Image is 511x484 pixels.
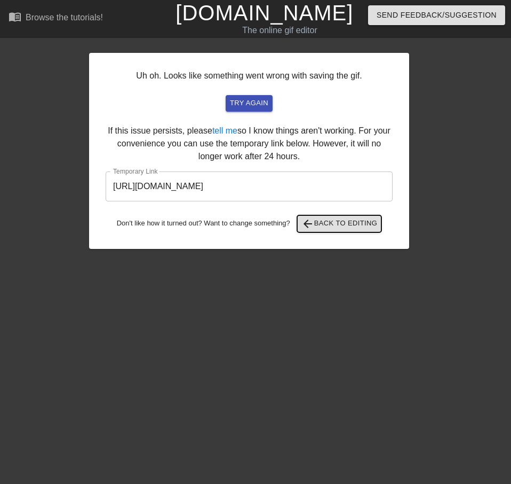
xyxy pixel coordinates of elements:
button: Send Feedback/Suggestion [368,5,505,25]
span: try again [230,97,268,110]
button: try again [226,95,273,112]
span: Send Feedback/Suggestion [377,9,497,22]
a: [DOMAIN_NAME] [175,1,353,25]
a: tell me [212,126,237,135]
span: Back to Editing [301,217,378,230]
div: Browse the tutorials! [26,13,103,22]
div: Don't like how it turned out? Want to change something? [106,215,393,232]
span: arrow_back [301,217,314,230]
a: Browse the tutorials! [9,10,103,27]
div: The online gif editor [175,24,384,37]
input: bare [106,171,393,201]
div: Uh oh. Looks like something went wrong with saving the gif. If this issue persists, please so I k... [89,53,409,249]
button: Back to Editing [297,215,382,232]
span: menu_book [9,10,21,23]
